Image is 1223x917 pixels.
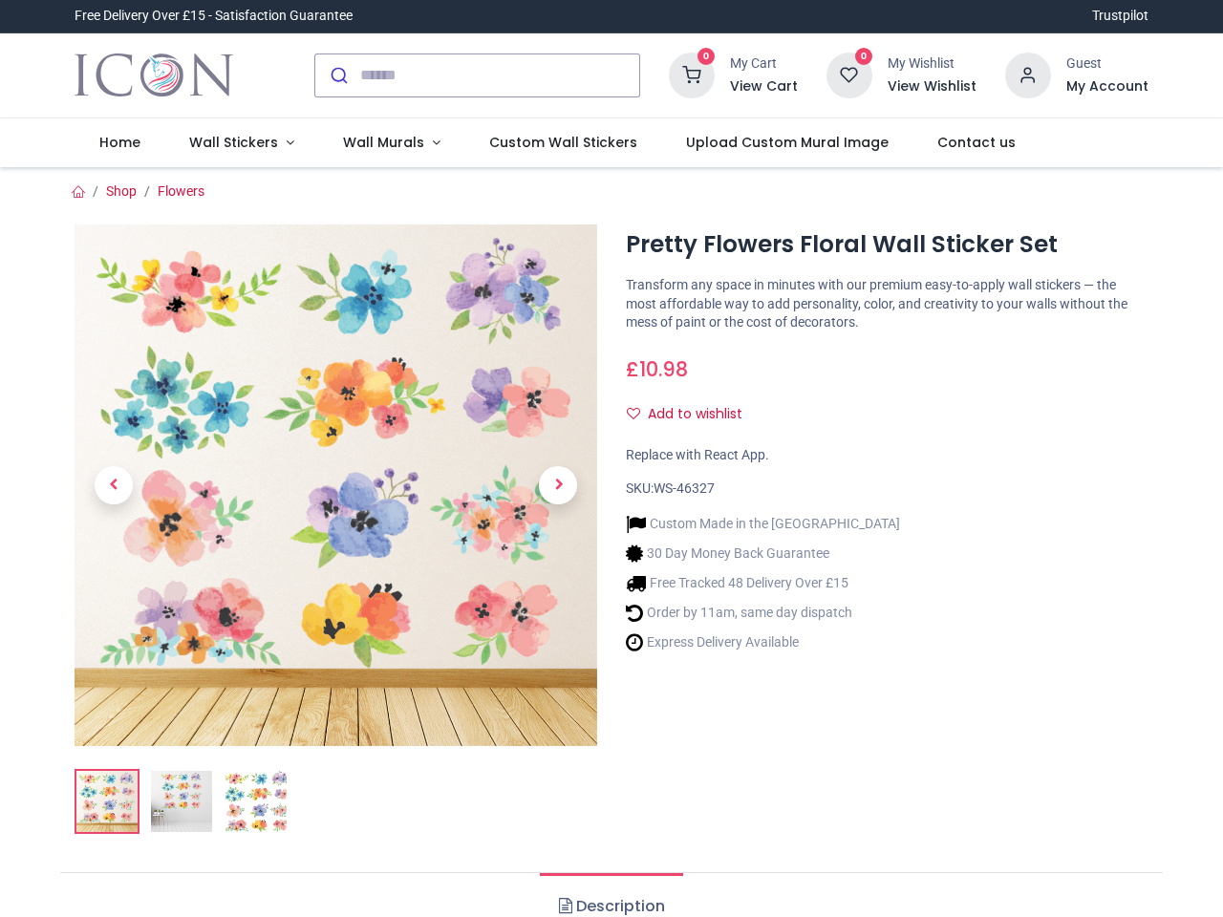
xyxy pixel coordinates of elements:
[1066,54,1148,74] div: Guest
[315,54,360,96] button: Submit
[626,446,1148,465] div: Replace with React App.
[826,66,872,81] a: 0
[697,48,716,66] sup: 0
[165,118,319,168] a: Wall Stickers
[75,7,353,26] div: Free Delivery Over £15 - Satisfaction Guarantee
[151,771,212,832] img: WS-46327-02
[730,77,798,96] a: View Cart
[539,466,577,504] span: Next
[1066,77,1148,96] a: My Account
[519,303,597,669] a: Next
[75,49,232,102] a: Logo of Icon Wall Stickers
[639,355,688,383] span: 10.98
[343,133,424,152] span: Wall Murals
[99,133,140,152] span: Home
[95,466,133,504] span: Previous
[189,133,278,152] span: Wall Stickers
[106,183,137,199] a: Shop
[76,771,138,832] img: Pretty Flowers Floral Wall Sticker Set
[318,118,464,168] a: Wall Murals
[626,228,1148,261] h1: Pretty Flowers Floral Wall Sticker Set
[225,771,287,832] img: WS-46327-03
[626,632,900,652] li: Express Delivery Available
[626,573,900,593] li: Free Tracked 48 Delivery Over £15
[626,276,1148,332] p: Transform any space in minutes with our premium easy-to-apply wall stickers — the most affordable...
[686,133,889,152] span: Upload Custom Mural Image
[75,49,232,102] img: Icon Wall Stickers
[158,183,204,199] a: Flowers
[888,77,976,96] a: View Wishlist
[937,133,1016,152] span: Contact us
[626,398,759,431] button: Add to wishlistAdd to wishlist
[75,303,153,669] a: Previous
[626,355,688,383] span: £
[626,480,1148,499] div: SKU:
[730,54,798,74] div: My Cart
[855,48,873,66] sup: 0
[627,407,640,420] i: Add to wishlist
[888,54,976,74] div: My Wishlist
[626,514,900,534] li: Custom Made in the [GEOGRAPHIC_DATA]
[654,480,715,496] span: WS-46327
[626,544,900,564] li: 30 Day Money Back Guarantee
[75,224,597,747] img: Pretty Flowers Floral Wall Sticker Set
[626,603,900,623] li: Order by 11am, same day dispatch
[669,66,715,81] a: 0
[489,133,637,152] span: Custom Wall Stickers
[1092,7,1148,26] a: Trustpilot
